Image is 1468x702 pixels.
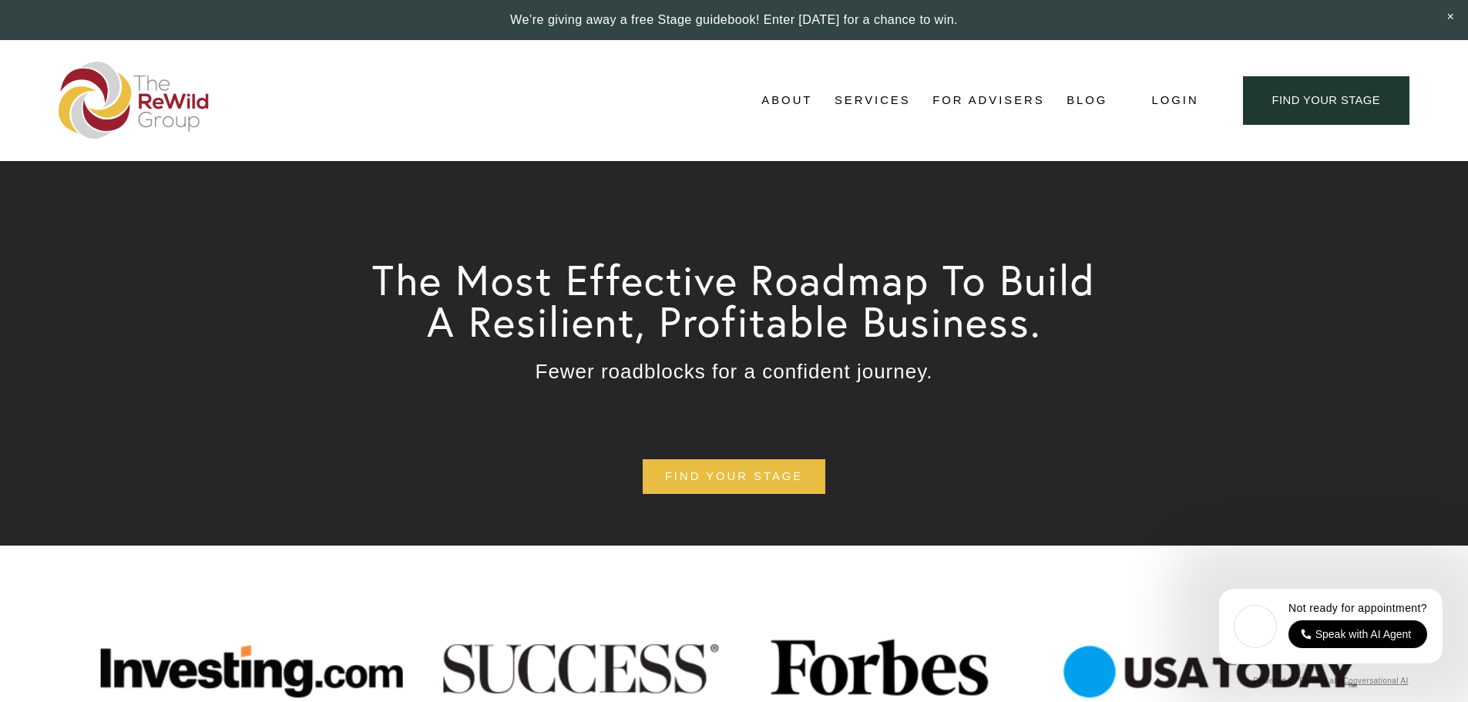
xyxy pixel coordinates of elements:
img: SEOSpace [109,12,123,26]
span: The Most Effective Roadmap To Build A Resilient, Profitable Business. [372,254,1109,348]
a: Login [1152,90,1199,111]
a: Blog [1067,89,1107,113]
span: Services [835,90,911,111]
p: Get ready! [34,39,198,54]
a: Need help? [23,90,50,116]
a: folder dropdown [761,89,812,113]
span: Fewer roadblocks for a confident journey. [536,360,933,383]
span: About [761,90,812,111]
a: For Advisers [932,89,1044,113]
a: folder dropdown [835,89,911,113]
img: Rough Water SEO [12,74,220,261]
p: Plugin is loading... [34,54,198,69]
img: The ReWild Group [59,62,210,139]
a: find your stage [1243,76,1409,125]
a: find your stage [643,459,825,494]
